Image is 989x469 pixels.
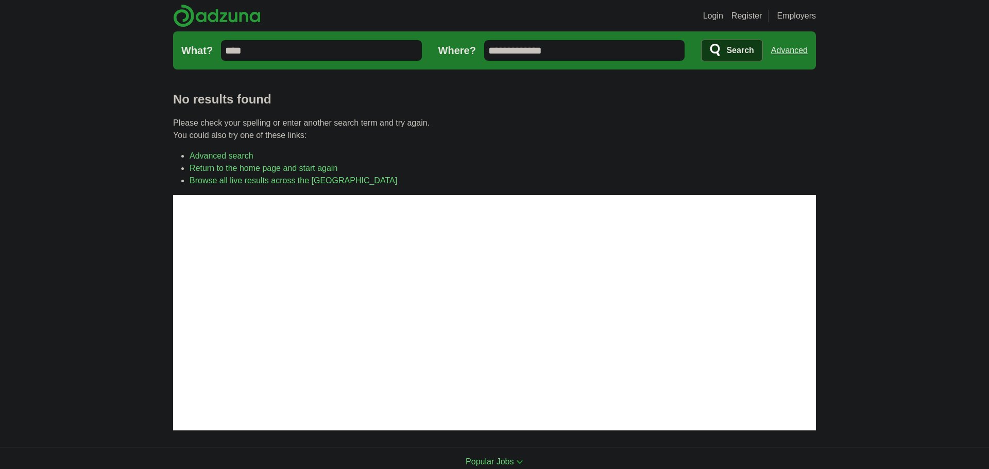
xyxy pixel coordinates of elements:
img: Adzuna logo [173,4,261,27]
label: What? [181,43,213,58]
a: Login [703,10,723,22]
h1: No results found [173,90,816,109]
a: Employers [777,10,816,22]
a: Register [731,10,762,22]
span: Popular Jobs [466,457,514,466]
iframe: Ads by Google [173,195,816,430]
span: Search [726,40,754,61]
p: Please check your spelling or enter another search term and try again. You could also try one of ... [173,117,816,142]
img: toggle icon [516,460,523,464]
a: Return to the home page and start again [190,164,337,172]
button: Search [701,40,762,61]
a: Advanced search [190,151,253,160]
a: Advanced [771,40,808,61]
a: Browse all live results across the [GEOGRAPHIC_DATA] [190,176,397,185]
label: Where? [438,43,476,58]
